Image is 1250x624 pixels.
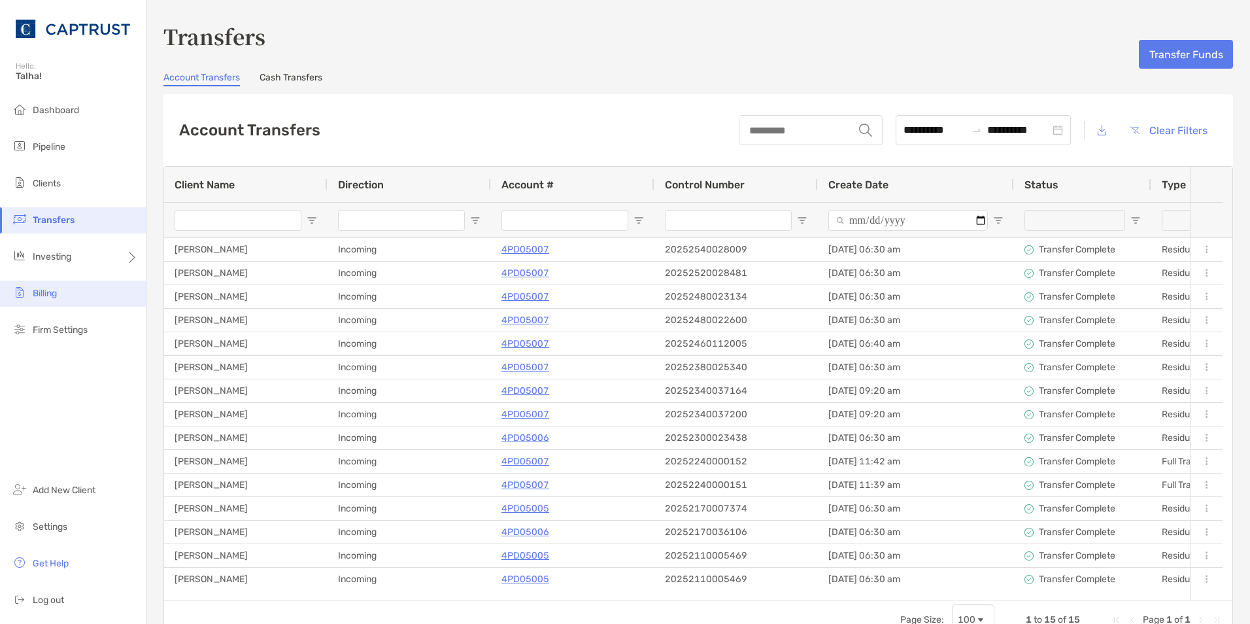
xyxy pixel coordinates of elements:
div: [DATE] 06:30 am [818,356,1014,379]
img: status icon [1024,504,1034,513]
img: transfers icon [12,211,27,227]
span: Pipeline [33,141,65,152]
div: Incoming [328,497,491,520]
div: [PERSON_NAME] [164,379,328,402]
div: [PERSON_NAME] [164,474,328,496]
img: add_new_client icon [12,481,27,497]
p: Transfer Complete [1039,500,1115,517]
div: Incoming [328,426,491,449]
div: [DATE] 06:30 am [818,309,1014,332]
div: [DATE] 09:20 am [818,403,1014,426]
img: status icon [1024,481,1034,490]
button: Open Filter Menu [307,215,317,226]
div: [PERSON_NAME] [164,403,328,426]
div: 20252540028009 [654,238,818,261]
span: swap-right [971,125,982,135]
img: investing icon [12,248,27,264]
input: Client Name Filter Input [175,210,301,231]
div: [PERSON_NAME] [164,309,328,332]
div: 20252110005469 [654,544,818,567]
p: Transfer Complete [1039,336,1115,352]
div: [DATE] 06:30 am [818,262,1014,285]
img: status icon [1024,292,1034,302]
span: Add New Client [33,485,95,496]
img: status icon [1024,387,1034,396]
div: [PERSON_NAME] [164,568,328,591]
div: 20252340037164 [654,379,818,402]
div: 20252520028481 [654,262,818,285]
div: [PERSON_NAME] [164,426,328,449]
button: Transfer Funds [1139,40,1233,69]
p: Transfer Complete [1039,571,1115,587]
a: 4PD05007 [501,453,549,470]
p: 4PD05007 [501,477,549,493]
a: 4PD05007 [501,288,549,305]
a: 4PD05006 [501,524,549,540]
span: Clients [33,178,61,189]
div: [DATE] 06:30 am [818,497,1014,520]
img: status icon [1024,551,1034,561]
p: 4PD05007 [501,241,549,258]
span: Direction [338,179,384,191]
span: Client Name [175,179,235,191]
button: Open Filter Menu [1130,215,1141,226]
img: status icon [1024,528,1034,537]
a: Account Transfers [163,72,240,86]
div: 20252110005469 [654,568,818,591]
span: Log out [33,595,64,606]
h3: Transfers [163,21,1233,51]
img: dashboard icon [12,101,27,117]
div: [DATE] 09:20 am [818,379,1014,402]
img: billing icon [12,285,27,300]
a: 4PD05006 [501,430,549,446]
span: Control Number [665,179,745,191]
img: input icon [859,124,872,137]
span: Dashboard [33,105,79,116]
div: Incoming [328,309,491,332]
a: 4PD05005 [501,500,549,517]
img: status icon [1024,339,1034,349]
p: Transfer Complete [1039,312,1115,328]
button: Open Filter Menu [797,215,807,226]
div: Incoming [328,450,491,473]
div: [DATE] 06:30 am [818,568,1014,591]
input: Direction Filter Input [338,210,465,231]
button: Clear Filters [1120,116,1217,145]
span: to [971,125,982,135]
img: status icon [1024,363,1034,372]
div: [PERSON_NAME] [164,332,328,355]
div: [PERSON_NAME] [164,285,328,308]
img: status icon [1024,410,1034,419]
span: Create Date [828,179,888,191]
a: 4PD05007 [501,265,549,281]
a: 4PD05007 [501,406,549,423]
div: 20252380025340 [654,356,818,379]
img: logout icon [12,591,27,607]
p: Transfer Complete [1039,288,1115,305]
img: pipeline icon [12,138,27,154]
p: Transfer Complete [1039,406,1115,423]
button: Open Filter Menu [633,215,644,226]
div: Incoming [328,356,491,379]
a: 4PD05007 [501,336,549,352]
h2: Account Transfers [179,121,320,139]
a: 4PD05005 [501,571,549,587]
button: Open Filter Menu [470,215,481,226]
button: Open Filter Menu [993,215,1004,226]
span: Account # [501,179,554,191]
div: 20252340037200 [654,403,818,426]
div: 20252480022600 [654,309,818,332]
div: 20252460112005 [654,332,818,355]
p: Transfer Complete [1039,383,1115,399]
div: 20252240000152 [654,450,818,473]
p: Transfer Complete [1039,477,1115,493]
div: [DATE] 06:30 am [818,238,1014,261]
p: 4PD05007 [501,312,549,328]
span: Investing [33,251,71,262]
